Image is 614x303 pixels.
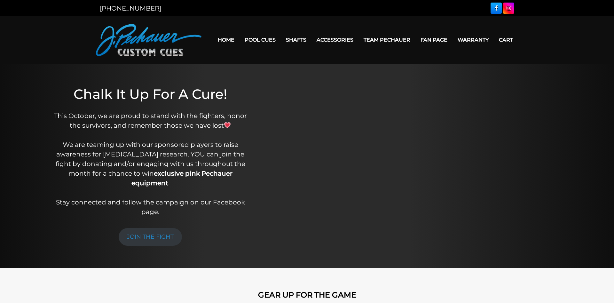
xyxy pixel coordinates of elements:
[281,32,311,48] a: Shafts
[311,32,358,48] a: Accessories
[49,111,251,217] p: This October, we are proud to stand with the fighters, honor the survivors, and remember those we...
[494,32,518,48] a: Cart
[240,32,281,48] a: Pool Cues
[96,24,201,56] img: Pechauer Custom Cues
[453,32,494,48] a: Warranty
[100,4,161,12] a: [PHONE_NUMBER]
[224,122,231,128] img: 💗
[131,170,232,187] strong: exclusive pink Pechauer equipment
[358,32,415,48] a: Team Pechauer
[415,32,453,48] a: Fan Page
[213,32,240,48] a: Home
[119,228,182,246] a: JOIN THE FIGHT
[258,290,356,299] strong: GEAR UP FOR THE GAME
[49,86,251,102] h1: Chalk It Up For A Cure!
